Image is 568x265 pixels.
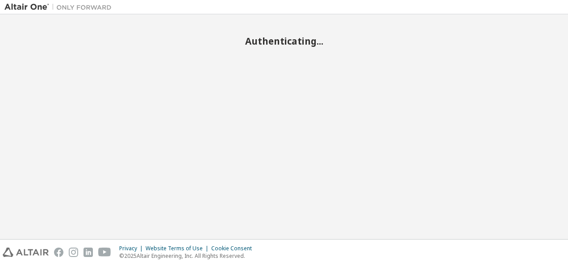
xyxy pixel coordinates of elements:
p: © 2025 Altair Engineering, Inc. All Rights Reserved. [119,252,257,260]
div: Privacy [119,245,146,252]
h2: Authenticating... [4,35,564,47]
img: linkedin.svg [84,248,93,257]
div: Cookie Consent [211,245,257,252]
img: facebook.svg [54,248,63,257]
div: Website Terms of Use [146,245,211,252]
img: Altair One [4,3,116,12]
img: altair_logo.svg [3,248,49,257]
img: instagram.svg [69,248,78,257]
img: youtube.svg [98,248,111,257]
